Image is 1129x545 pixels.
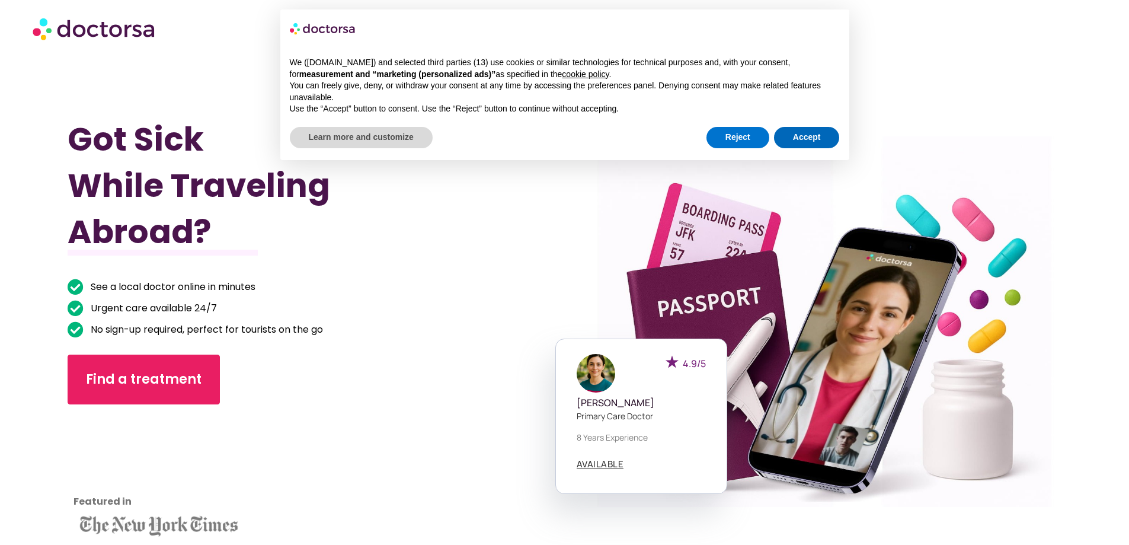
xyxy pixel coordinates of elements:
p: You can freely give, deny, or withdraw your consent at any time by accessing the preferences pane... [290,80,840,103]
h1: Got Sick While Traveling Abroad? [68,116,490,255]
span: Find a treatment [86,370,202,389]
p: Primary care doctor [577,410,706,422]
button: Reject [706,127,769,148]
span: 4.9/5 [683,357,706,370]
button: Accept [774,127,840,148]
a: cookie policy [562,69,609,79]
strong: measurement and “marketing (personalized ads)” [299,69,495,79]
span: See a local doctor online in minutes [88,279,255,295]
a: Find a treatment [68,355,220,404]
img: logo [290,19,356,38]
span: Urgent care available 24/7 [88,300,217,317]
iframe: Customer reviews powered by Trustpilot [73,422,180,511]
p: 8 years experience [577,431,706,444]
p: Use the “Accept” button to consent. Use the “Reject” button to continue without accepting. [290,103,840,115]
p: We ([DOMAIN_NAME]) and selected third parties (13) use cookies or similar technologies for techni... [290,57,840,80]
button: Learn more and customize [290,127,433,148]
a: AVAILABLE [577,460,624,469]
span: No sign-up required, perfect for tourists on the go [88,321,323,338]
span: AVAILABLE [577,460,624,468]
h5: [PERSON_NAME] [577,397,706,409]
strong: Featured in [73,495,132,508]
